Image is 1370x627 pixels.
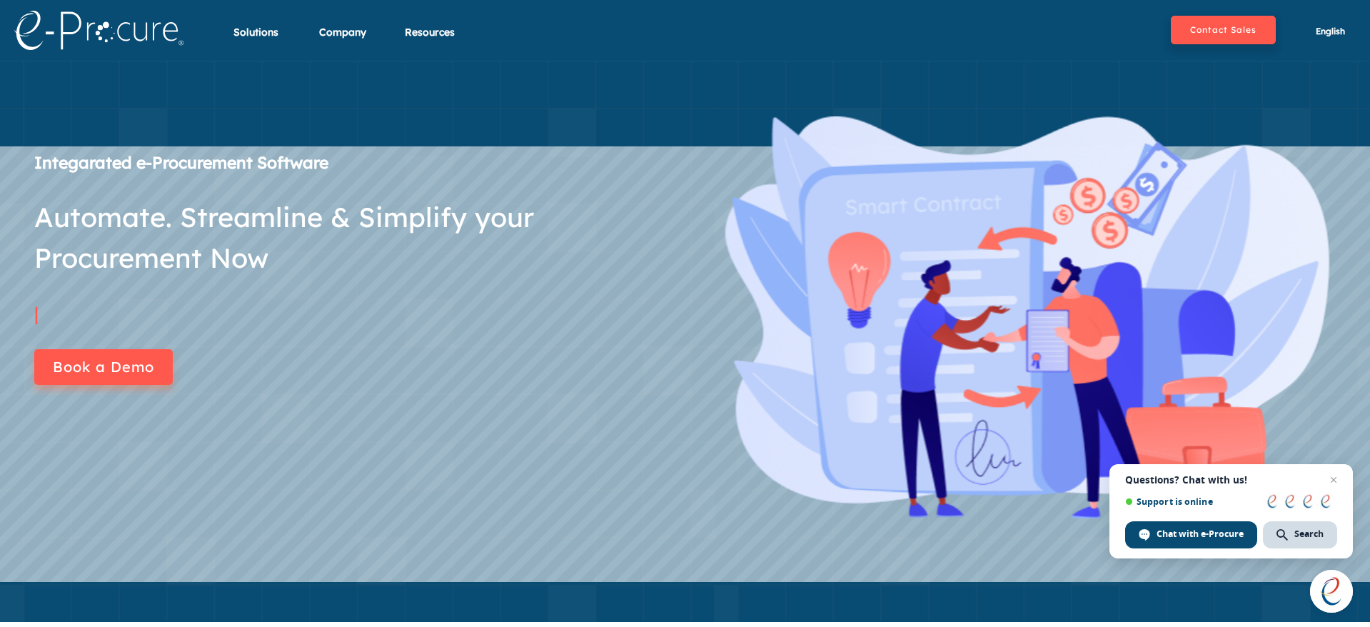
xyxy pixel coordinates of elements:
button: Contact Sales [1171,16,1276,44]
div: Search [1263,521,1337,548]
div: Chat with e-Procure [1125,521,1257,548]
div: Company [319,25,366,57]
button: Book a Demo [34,349,173,385]
div: Open chat [1310,570,1353,613]
img: logo [14,11,183,50]
span: Chat with e-Procure [1157,528,1244,541]
span: Support is online [1125,496,1257,507]
div: Automate. Streamline & Simplify your Procurement Now [34,197,651,279]
span: Questions? Chat with us! [1125,474,1337,486]
div: Integarated e-Procurement Software [34,151,651,176]
img: banner [725,116,1329,518]
span: | [34,302,39,326]
div: Solutions [233,25,278,57]
span: English [1316,26,1345,36]
div: Resources [405,25,455,57]
span: Close chat [1325,471,1342,488]
span: Search [1294,528,1324,541]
